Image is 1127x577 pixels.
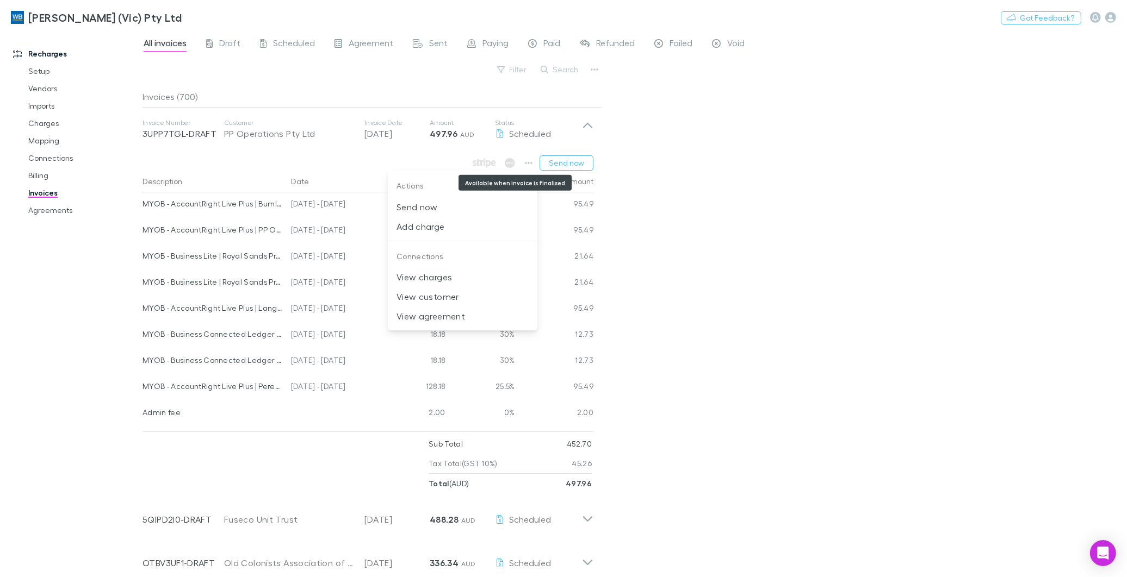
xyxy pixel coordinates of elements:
li: View agreement [388,306,537,326]
p: Actions [388,175,537,197]
p: Send now [397,200,529,214]
li: View charges [388,267,537,287]
p: View agreement [397,310,529,323]
a: View agreement [388,310,537,320]
div: Open Intercom Messenger [1090,540,1116,566]
a: View charges [388,271,537,281]
p: Connections [388,246,537,268]
a: View customer [388,290,537,300]
li: Send now [388,197,537,217]
p: View customer [397,290,529,303]
li: View customer [388,287,537,306]
li: Add charge [388,217,537,236]
p: View charges [397,271,529,284]
p: Add charge [397,220,529,233]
